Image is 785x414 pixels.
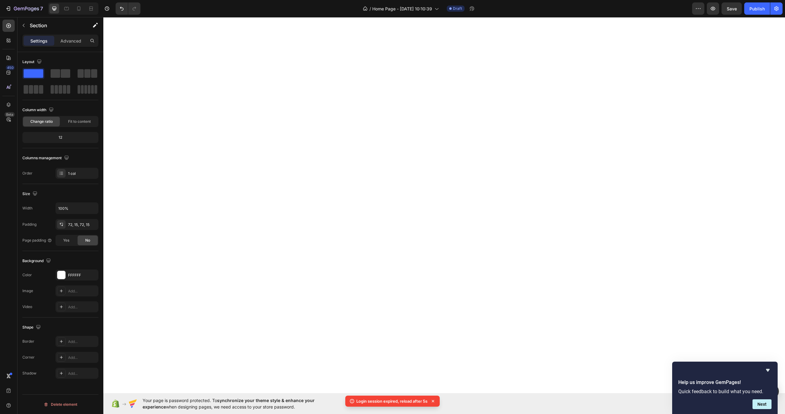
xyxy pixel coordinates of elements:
[22,339,34,344] div: Border
[30,22,80,29] p: Section
[30,38,48,44] p: Settings
[68,222,97,228] div: 72, 15, 72, 15
[22,171,33,176] div: Order
[22,323,42,332] div: Shape
[22,222,36,227] div: Padding
[752,399,772,409] button: Next question
[30,119,53,124] span: Change ratio
[22,288,33,294] div: Image
[60,38,81,44] p: Advanced
[744,2,770,15] button: Publish
[678,367,772,409] div: Help us improve GemPages!
[56,203,98,214] input: Auto
[453,6,462,11] span: Draft
[44,401,77,408] div: Delete element
[22,58,43,66] div: Layout
[143,397,339,410] span: Your page is password protected. To when designing pages, we need access to your store password.
[370,6,371,12] span: /
[68,339,97,344] div: Add...
[356,398,427,404] p: Login session expired, reload after 5s
[372,6,432,12] span: Home Page - [DATE] 10:10:39
[22,272,32,278] div: Color
[116,2,140,15] div: Undo/Redo
[22,190,39,198] div: Size
[749,6,765,12] div: Publish
[727,6,737,11] span: Save
[22,154,70,162] div: Columns management
[68,371,97,376] div: Add...
[68,355,97,360] div: Add...
[103,17,785,393] iframe: Design area
[22,400,98,409] button: Delete element
[85,238,90,243] span: No
[678,389,772,394] p: Quick feedback to build what you need.
[678,379,772,386] h2: Help us improve GemPages!
[68,273,97,278] div: FFFFFF
[2,2,46,15] button: 7
[6,65,15,70] div: 450
[22,304,32,310] div: Video
[22,106,55,114] div: Column width
[40,5,43,12] p: 7
[22,205,33,211] div: Width
[22,355,35,360] div: Corner
[22,371,36,376] div: Shadow
[68,288,97,294] div: Add...
[24,133,97,142] div: 12
[22,238,52,243] div: Page padding
[5,112,15,117] div: Beta
[68,304,97,310] div: Add...
[68,119,91,124] span: Fit to content
[764,367,772,374] button: Hide survey
[63,238,69,243] span: Yes
[143,398,315,409] span: synchronize your theme style & enhance your experience
[722,2,742,15] button: Save
[22,257,52,265] div: Background
[68,171,97,176] div: 1 col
